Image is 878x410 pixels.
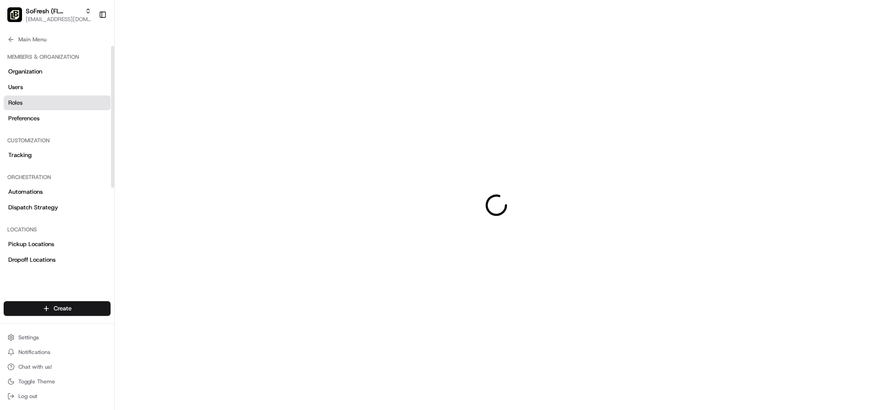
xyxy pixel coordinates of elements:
[4,185,111,199] a: Automations
[8,240,54,248] span: Pickup Locations
[4,375,111,388] button: Toggle Theme
[87,205,147,214] span: API Documentation
[24,59,151,69] input: Clear
[4,111,111,126] a: Preferences
[81,167,100,174] span: [DATE]
[78,206,85,213] div: 💻
[4,148,111,163] a: Tracking
[18,334,39,341] span: Settings
[18,143,26,150] img: 1736555255976-a54dd68f-1ca7-489b-9aae-adbdc363a1c4
[9,206,17,213] div: 📗
[18,205,70,214] span: Knowledge Base
[65,227,111,235] a: Powered byPylon
[156,90,167,101] button: Start new chat
[4,301,111,316] button: Create
[4,237,111,252] a: Pickup Locations
[4,253,111,267] a: Dropoff Locations
[91,228,111,235] span: Pylon
[9,134,24,148] img: Brittany Newman
[4,64,111,79] a: Organization
[7,7,22,22] img: SoFresh (FL Champions Gate)
[9,88,26,104] img: 1736555255976-a54dd68f-1ca7-489b-9aae-adbdc363a1c4
[9,119,61,127] div: Past conversations
[4,200,111,215] a: Dispatch Strategy
[41,97,126,104] div: We're available if you need us!
[19,88,36,104] img: 4920774857489_3d7f54699973ba98c624_72.jpg
[26,16,91,23] button: [EMAIL_ADDRESS][DOMAIN_NAME]
[8,203,58,212] span: Dispatch Strategy
[142,118,167,129] button: See all
[4,4,95,26] button: SoFresh (FL Champions Gate)SoFresh (FL Champions Gate)[EMAIL_ADDRESS][DOMAIN_NAME]
[8,67,42,76] span: Organization
[4,33,111,46] button: Main Menu
[4,222,111,237] div: Locations
[8,151,32,159] span: Tracking
[18,393,37,400] span: Log out
[76,167,79,174] span: •
[4,80,111,95] a: Users
[9,158,24,173] img: Masood Aslam
[9,37,167,51] p: Welcome 👋
[18,348,50,356] span: Notifications
[26,6,81,16] button: SoFresh (FL Champions Gate)
[4,170,111,185] div: Orchestration
[4,346,111,359] button: Notifications
[4,50,111,64] div: Members & Organization
[4,133,111,148] div: Customization
[28,167,74,174] span: [PERSON_NAME]
[8,83,23,91] span: Users
[18,168,26,175] img: 1736555255976-a54dd68f-1ca7-489b-9aae-adbdc363a1c4
[18,363,52,371] span: Chat with us!
[8,188,43,196] span: Automations
[8,256,56,264] span: Dropoff Locations
[74,202,151,218] a: 💻API Documentation
[18,36,46,43] span: Main Menu
[4,95,111,110] a: Roles
[4,331,111,344] button: Settings
[4,390,111,403] button: Log out
[4,360,111,373] button: Chat with us!
[18,378,55,385] span: Toggle Theme
[9,9,28,28] img: Nash
[41,88,150,97] div: Start new chat
[54,304,72,313] span: Create
[6,202,74,218] a: 📗Knowledge Base
[8,99,22,107] span: Roles
[8,114,39,123] span: Preferences
[81,142,100,150] span: [DATE]
[76,142,79,150] span: •
[28,142,74,150] span: [PERSON_NAME]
